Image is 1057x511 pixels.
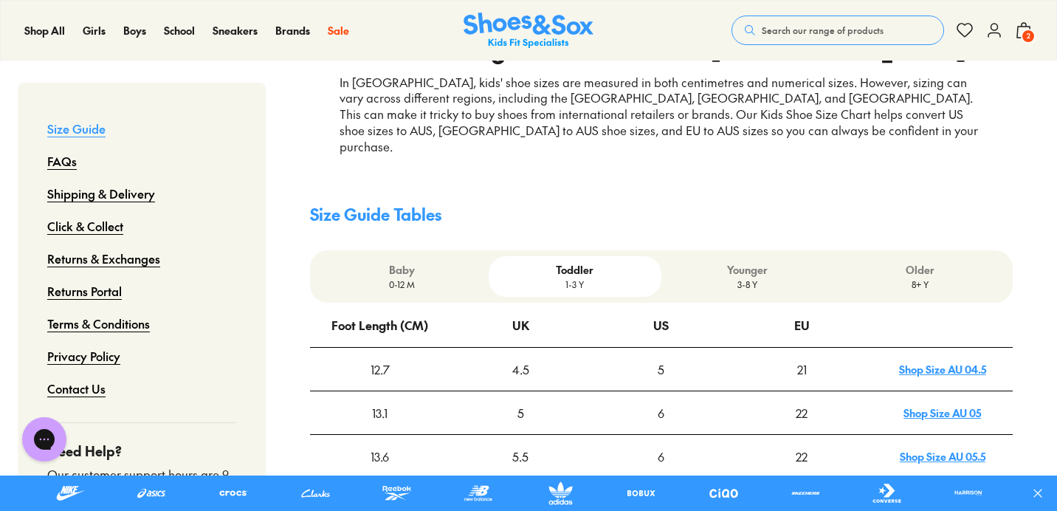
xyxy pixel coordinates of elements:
a: Shop Size AU 04.5 [899,362,986,377]
div: 5 [451,392,590,433]
p: Baby [322,262,483,278]
img: SNS_Logo_Responsive.svg [464,13,593,49]
div: US [653,304,669,346]
a: Size Guide [47,112,106,145]
a: Returns & Exchanges [47,242,160,275]
p: 0-12 M [322,278,483,291]
div: 5 [591,349,730,390]
a: Shipping & Delivery [47,177,155,210]
p: 3-8 Y [667,278,828,291]
span: Search our range of products [762,24,884,37]
iframe: Gorgias live chat messenger [15,412,74,467]
p: Older [840,262,1001,278]
div: 13.1 [311,392,450,433]
a: School [164,23,195,38]
p: Younger [667,262,828,278]
div: 22 [732,436,871,477]
div: Foot Length (CM) [331,304,428,346]
div: 22 [732,392,871,433]
div: 6 [591,436,730,477]
a: Terms & Conditions [47,307,150,340]
span: 2 [1021,29,1036,44]
div: 4.5 [451,349,590,390]
a: Sale [328,23,349,38]
a: Girls [83,23,106,38]
a: Privacy Policy [47,340,120,372]
a: Click & Collect [47,210,123,242]
div: 6 [591,392,730,433]
h4: Size Guide Tables [310,202,1013,227]
button: Search our range of products [731,16,944,45]
p: Toddler [495,262,655,278]
a: Shop Size AU 05 [903,405,981,420]
div: 21 [732,349,871,390]
a: Shoes & Sox [464,13,593,49]
div: EU [794,304,810,346]
a: FAQs [47,145,77,177]
button: 2 [1015,14,1033,47]
div: 5.5 [451,436,590,477]
h4: Need Help? [47,441,236,461]
a: Contact Us [47,372,106,405]
a: Returns Portal [47,275,122,307]
p: 1-3 Y [495,278,655,291]
div: 13.6 [311,436,450,477]
a: Shop Size AU 05.5 [900,449,985,464]
a: Boys [123,23,146,38]
a: Sneakers [213,23,258,38]
p: 8+ Y [840,278,1001,291]
a: Shop All [24,23,65,38]
p: In [GEOGRAPHIC_DATA], kids' shoe sizes are measured in both centimetres and numerical sizes. Howe... [340,75,983,156]
a: Brands [275,23,310,38]
div: 12.7 [311,349,450,390]
div: UK [512,304,529,346]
